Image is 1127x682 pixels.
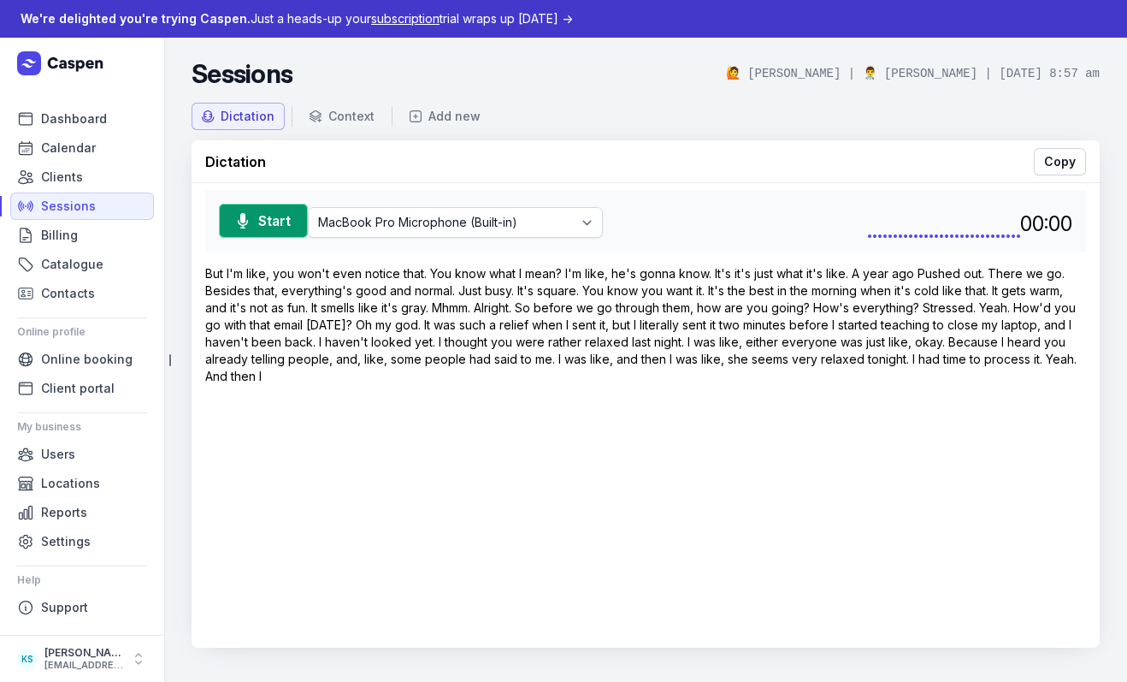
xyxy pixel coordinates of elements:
div: 00:00 [1020,211,1072,238]
span: Client portal [41,378,115,399]
span: Start [258,211,291,231]
span: Dashboard [41,109,107,129]
span: We're delighted you're trying Caspen. [21,11,251,26]
span: Locations [41,473,100,494]
span: Reports [41,502,87,523]
button: Copy [1034,148,1086,175]
span: subscription [371,11,440,26]
h2: Sessions [192,58,292,89]
div: 🙋 [PERSON_NAME] | 👨‍⚕️ [PERSON_NAME] | [DATE] 8:57 am [726,65,1100,82]
span: Support [41,597,88,618]
button: Context [299,103,385,130]
span: Online booking [41,349,133,370]
button: Add new [399,103,491,130]
button: Start [219,204,308,238]
span: KS [21,649,33,669]
div: [EMAIL_ADDRESS][DOMAIN_NAME] [44,660,123,672]
div: But I'm like, you won't even notice that. You know what I mean? I'm like, he's gonna know. It's i... [205,265,1086,385]
div: [PERSON_NAME] [44,646,123,660]
div: Add new [428,108,481,125]
div: Online profile [17,318,147,346]
span: Copy [1044,151,1076,172]
div: Dictation [221,108,274,125]
span: Dictation [205,153,266,170]
div: My business [17,413,147,441]
div: Just a heads-up your trial wraps up [DATE] → [21,9,573,29]
span: Catalogue [41,254,103,275]
span: Clients [41,167,83,187]
span: Users [41,444,75,465]
span: Sessions [41,196,96,216]
nav: Pills [192,103,1100,130]
div: Context [328,108,375,125]
button: Dictation [192,103,285,130]
span: Billing [41,225,78,246]
div: Help [17,566,147,594]
span: Settings [41,531,91,552]
span: Calendar [41,138,96,158]
span: Contacts [41,283,95,304]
